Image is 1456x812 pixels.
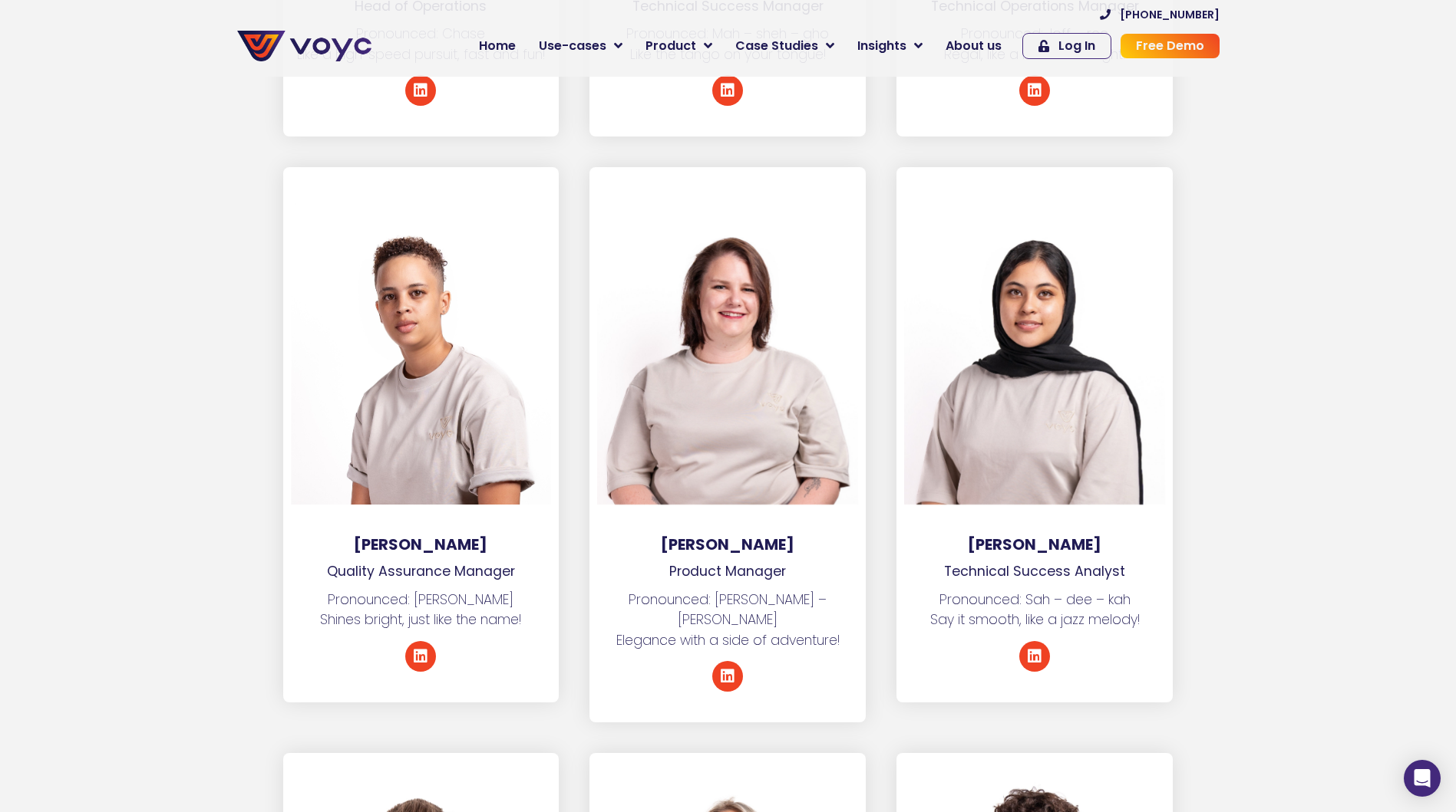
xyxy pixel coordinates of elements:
a: Use-cases [527,31,634,61]
h3: [PERSON_NAME] [589,535,866,554]
img: voyc-full-logo [237,31,371,61]
p: Pronounced: [PERSON_NAME] – [PERSON_NAME] Elegance with a side of adventure! [589,590,866,650]
p: Technical Success Analyst [896,561,1173,581]
a: Product [634,31,724,61]
span: Log In [1058,40,1095,52]
span: Free Demo [1136,40,1204,52]
span: Use-cases [539,37,606,55]
a: Insights [846,31,934,61]
a: Free Demo [1121,34,1220,58]
span: [PHONE_NUMBER] [1120,9,1220,20]
a: Case Studies [724,31,846,61]
h3: [PERSON_NAME] [283,535,560,554]
a: About us [934,31,1013,61]
p: Quality Assurance Manager [283,561,560,581]
div: Open Intercom Messenger [1404,760,1441,797]
span: Home [479,37,516,55]
span: Product [645,37,696,55]
a: [PHONE_NUMBER] [1100,9,1220,20]
span: Insights [857,37,906,55]
p: Pronounced: Sah – dee – kah Say it smooth, like a jazz melody! [896,590,1173,630]
p: Product Manager [589,561,866,581]
span: Case Studies [735,37,818,55]
span: About us [946,37,1002,55]
a: Log In [1022,33,1111,59]
h3: [PERSON_NAME] [896,535,1173,554]
p: Pronounced: [PERSON_NAME] Shines bright, just like the name! [283,590,560,630]
a: Home [467,31,527,61]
